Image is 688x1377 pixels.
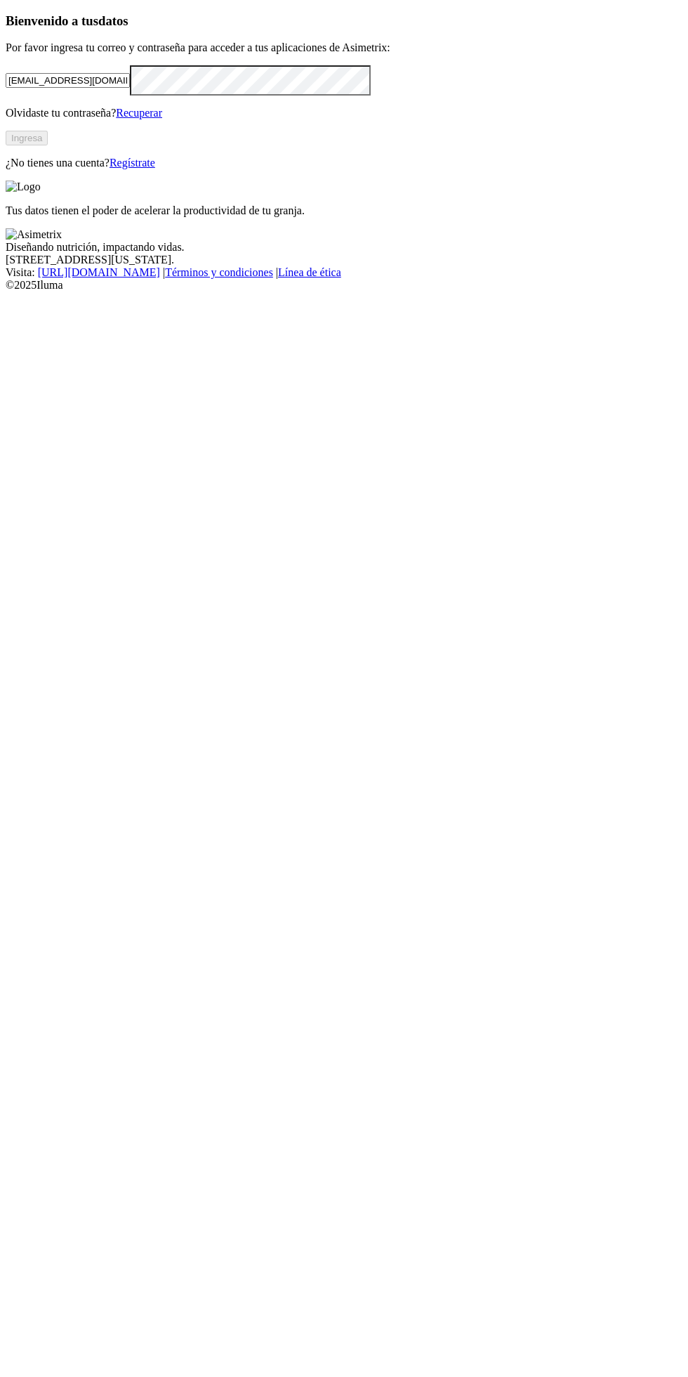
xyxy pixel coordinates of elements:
span: datos [98,13,128,28]
div: Visita : | | [6,266,682,279]
div: Diseñando nutrición, impactando vidas. [6,241,682,254]
a: [URL][DOMAIN_NAME] [38,266,160,278]
p: Olvidaste tu contraseña? [6,107,682,119]
a: Términos y condiciones [165,266,273,278]
a: Recuperar [116,107,162,119]
p: ¿No tienes una cuenta? [6,157,682,169]
a: Línea de ética [278,266,341,278]
p: Tus datos tienen el poder de acelerar la productividad de tu granja. [6,204,682,217]
h3: Bienvenido a tus [6,13,682,29]
button: Ingresa [6,131,48,145]
img: Logo [6,181,41,193]
img: Asimetrix [6,228,62,241]
a: Regístrate [110,157,155,169]
div: [STREET_ADDRESS][US_STATE]. [6,254,682,266]
div: © 2025 Iluma [6,279,682,292]
input: Tu correo [6,73,130,88]
p: Por favor ingresa tu correo y contraseña para acceder a tus aplicaciones de Asimetrix: [6,41,682,54]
